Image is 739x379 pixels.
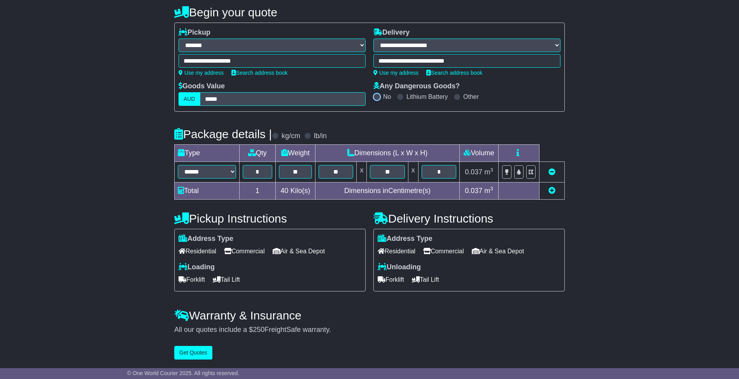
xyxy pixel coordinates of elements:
[231,70,287,76] a: Search address book
[484,187,493,195] span: m
[378,274,404,286] span: Forklift
[315,145,460,162] td: Dimensions (L x W x H)
[224,245,264,257] span: Commercial
[373,28,410,37] label: Delivery
[490,167,493,173] sup: 3
[378,245,415,257] span: Residential
[174,346,212,360] button: Get Quotes
[179,82,225,91] label: Goods Value
[463,93,479,100] label: Other
[373,82,460,91] label: Any Dangerous Goods?
[490,186,493,191] sup: 3
[383,93,391,100] label: No
[548,187,555,195] a: Add new item
[378,235,433,243] label: Address Type
[179,28,210,37] label: Pickup
[408,162,418,182] td: x
[315,182,460,200] td: Dimensions in Centimetre(s)
[174,309,565,322] h4: Warranty & Insurance
[472,245,524,257] span: Air & Sea Depot
[314,132,327,140] label: lb/in
[174,212,366,225] h4: Pickup Instructions
[423,245,464,257] span: Commercial
[459,145,498,162] td: Volume
[275,145,315,162] td: Weight
[282,132,300,140] label: kg/cm
[175,182,240,200] td: Total
[373,212,565,225] h4: Delivery Instructions
[426,70,482,76] a: Search address book
[253,326,264,333] span: 250
[275,182,315,200] td: Kilo(s)
[179,274,205,286] span: Forklift
[412,274,439,286] span: Tail Lift
[484,168,493,176] span: m
[174,128,272,140] h4: Package details |
[465,168,482,176] span: 0.037
[179,263,215,272] label: Loading
[357,162,367,182] td: x
[548,168,555,176] a: Remove this item
[179,235,233,243] label: Address Type
[174,326,565,334] div: All our quotes include a $ FreightSafe warranty.
[174,6,565,19] h4: Begin your quote
[280,187,288,195] span: 40
[373,70,419,76] a: Use my address
[273,245,325,257] span: Air & Sea Depot
[406,93,448,100] label: Lithium Battery
[179,70,224,76] a: Use my address
[213,274,240,286] span: Tail Lift
[175,145,240,162] td: Type
[179,245,216,257] span: Residential
[240,145,276,162] td: Qty
[465,187,482,195] span: 0.037
[378,263,421,272] label: Unloading
[127,370,240,376] span: © One World Courier 2025. All rights reserved.
[179,92,200,106] label: AUD
[240,182,276,200] td: 1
